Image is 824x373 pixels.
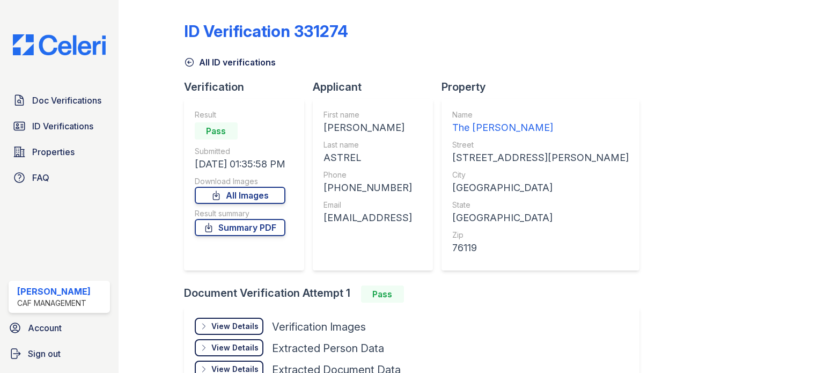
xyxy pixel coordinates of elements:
[17,298,91,309] div: CAF Management
[452,150,629,165] div: [STREET_ADDRESS][PERSON_NAME]
[195,187,285,204] a: All Images
[4,317,114,339] a: Account
[184,286,648,303] div: Document Verification Attempt 1
[323,180,412,195] div: [PHONE_NUMBER]
[32,145,75,158] span: Properties
[323,109,412,120] div: First name
[9,141,110,163] a: Properties
[313,79,442,94] div: Applicant
[452,180,629,195] div: [GEOGRAPHIC_DATA]
[452,200,629,210] div: State
[323,120,412,135] div: [PERSON_NAME]
[452,230,629,240] div: Zip
[211,321,259,332] div: View Details
[17,285,91,298] div: [PERSON_NAME]
[184,56,276,69] a: All ID verifications
[4,34,114,55] img: CE_Logo_Blue-a8612792a0a2168367f1c8372b55b34899dd931a85d93a1a3d3e32e68fde9ad4.png
[323,200,412,210] div: Email
[211,342,259,353] div: View Details
[452,210,629,225] div: [GEOGRAPHIC_DATA]
[32,94,101,107] span: Doc Verifications
[442,79,648,94] div: Property
[195,122,238,140] div: Pass
[32,171,49,184] span: FAQ
[184,21,348,41] div: ID Verification 331274
[323,140,412,150] div: Last name
[32,120,93,133] span: ID Verifications
[195,208,285,219] div: Result summary
[452,170,629,180] div: City
[28,347,61,360] span: Sign out
[28,321,62,334] span: Account
[272,341,384,356] div: Extracted Person Data
[195,109,285,120] div: Result
[452,120,629,135] div: The [PERSON_NAME]
[272,319,366,334] div: Verification Images
[9,167,110,188] a: FAQ
[4,343,114,364] a: Sign out
[452,109,629,120] div: Name
[323,210,412,225] div: [EMAIL_ADDRESS]
[195,219,285,236] a: Summary PDF
[452,140,629,150] div: Street
[195,157,285,172] div: [DATE] 01:35:58 PM
[323,170,412,180] div: Phone
[452,109,629,135] a: Name The [PERSON_NAME]
[195,176,285,187] div: Download Images
[452,240,629,255] div: 76119
[323,150,412,165] div: ASTREL
[184,79,313,94] div: Verification
[195,146,285,157] div: Submitted
[361,286,404,303] div: Pass
[9,90,110,111] a: Doc Verifications
[9,115,110,137] a: ID Verifications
